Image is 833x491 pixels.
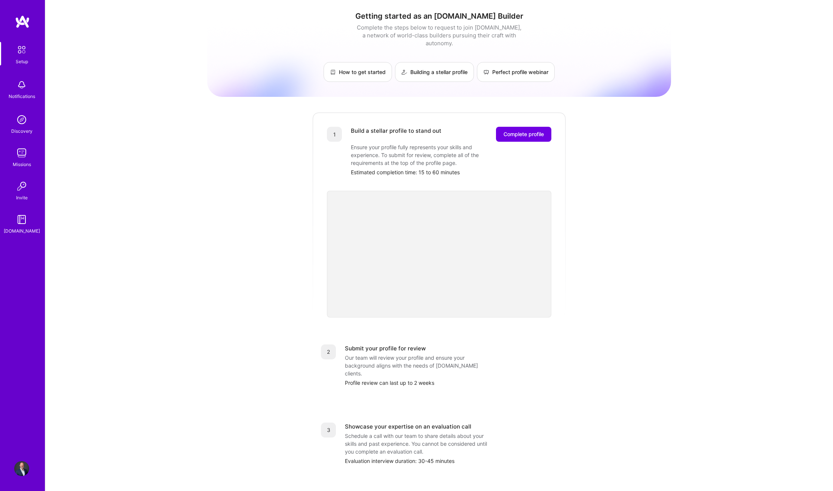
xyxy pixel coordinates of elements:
[355,24,523,47] div: Complete the steps below to request to join [DOMAIN_NAME], a network of world-class builders purs...
[324,62,392,82] a: How to get started
[4,227,40,235] div: [DOMAIN_NAME]
[503,131,544,138] span: Complete profile
[395,62,474,82] a: Building a stellar profile
[327,127,342,142] div: 1
[321,423,336,438] div: 3
[477,62,555,82] a: Perfect profile webinar
[16,194,28,202] div: Invite
[14,42,30,58] img: setup
[345,432,494,455] div: Schedule a call with our team to share details about your skills and past experience. You cannot ...
[345,457,557,465] div: Evaluation interview duration: 30-45 minutes
[15,15,30,28] img: logo
[483,69,489,75] img: Perfect profile webinar
[14,145,29,160] img: teamwork
[351,143,500,167] div: Ensure your profile fully represents your skills and experience. To submit for review, complete a...
[14,179,29,194] img: Invite
[330,69,336,75] img: How to get started
[345,379,557,387] div: Profile review can last up to 2 weeks
[327,191,551,317] iframe: video
[345,423,471,430] div: Showcase your expertise on an evaluation call
[9,92,35,100] div: Notifications
[401,69,407,75] img: Building a stellar profile
[496,127,551,142] button: Complete profile
[11,127,33,135] div: Discovery
[14,112,29,127] img: discovery
[207,12,671,21] h1: Getting started as an [DOMAIN_NAME] Builder
[13,160,31,168] div: Missions
[345,344,426,352] div: Submit your profile for review
[345,354,494,377] div: Our team will review your profile and ensure your background aligns with the needs of [DOMAIN_NAM...
[16,58,28,65] div: Setup
[351,168,551,176] div: Estimated completion time: 15 to 60 minutes
[14,77,29,92] img: bell
[14,461,29,476] img: User Avatar
[12,461,31,476] a: User Avatar
[14,212,29,227] img: guide book
[321,344,336,359] div: 2
[351,127,441,142] div: Build a stellar profile to stand out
